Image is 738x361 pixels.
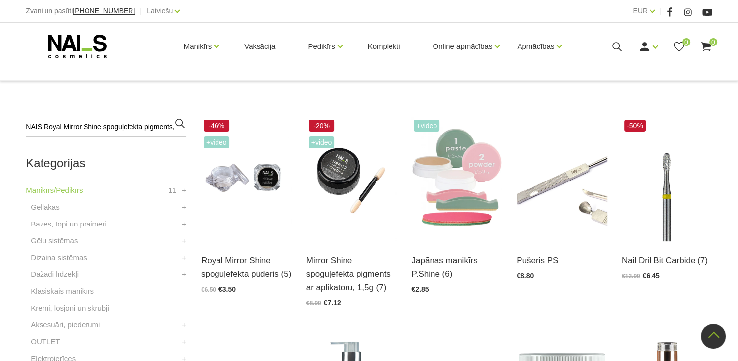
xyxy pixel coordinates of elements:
[140,5,142,17] span: |
[201,286,216,293] span: €6.50
[433,27,492,66] a: Online apmācības
[73,7,135,15] a: [PHONE_NUMBER]
[622,254,712,267] a: Nail Dril Bit Carbide (7)
[182,269,186,280] a: +
[184,27,212,66] a: Manikīrs
[204,120,229,132] span: -46%
[218,285,236,293] span: €3.50
[26,117,186,137] input: Meklēt produktus ...
[31,336,60,348] a: OUTLET
[306,254,397,294] a: Mirror Shine spoguļefekta pigments ar aplikatoru, 1,5g (7)
[414,120,439,132] span: +Video
[31,201,59,213] a: Gēllakas
[517,27,554,66] a: Apmācības
[308,27,335,66] a: Pedikīrs
[517,272,534,280] span: €8.80
[31,218,106,230] a: Bāzes, topi un praimeri
[31,285,94,297] a: Klasiskais manikīrs
[360,23,408,70] a: Komplekti
[309,136,335,148] span: +Video
[31,319,100,331] a: Aksesuāri, piederumi
[201,117,292,241] img: Augstas kvalitātes, glazūras efekta dizaina pūderis lieliskam pērļu spīdumam....
[31,302,109,314] a: Krēmi, losjoni un skrubji
[700,41,712,53] a: 0
[182,235,186,247] a: +
[517,254,607,267] a: Pušeris PS
[306,300,321,307] span: €8.90
[709,38,717,46] span: 0
[324,299,341,307] span: €7.12
[517,117,607,241] img: Nerūsējošā tērauda pušeris ērtai kutikulas atbīdīšanai....
[31,269,79,280] a: Dažādi līdzekļi
[411,254,502,280] a: Japānas manikīrs P.Shine (6)
[182,184,186,196] a: +
[236,23,283,70] a: Vaksācija
[682,38,690,46] span: 0
[306,117,397,241] img: MIRROR SHINE POWDER - piesātināta pigmenta spoguļspīduma toņi spilgtam un pamanāmam manikīram! Id...
[168,184,176,196] span: 11
[660,5,662,17] span: |
[411,117,502,241] img: “Japānas manikīrs” – sapnis par veseliem un stipriem nagiem ir piepildījies!Japānas manikīrs izte...
[624,120,646,132] span: -50%
[182,336,186,348] a: +
[31,252,87,264] a: Dizaina sistēmas
[26,157,186,170] h2: Kategorijas
[147,5,173,17] a: Latviešu
[26,184,83,196] a: Manikīrs/Pedikīrs
[182,252,186,264] a: +
[204,136,229,148] span: +Video
[26,5,135,17] div: Zvani un pasūti
[201,254,292,280] a: Royal Mirror Shine spoguļefekta pūderis (5)
[411,285,429,293] span: €2.85
[622,273,640,280] span: €12.90
[182,201,186,213] a: +
[633,5,648,17] a: EUR
[622,117,712,241] img: Description
[182,319,186,331] a: +
[309,120,335,132] span: -20%
[31,235,78,247] a: Gēlu sistēmas
[643,272,660,280] span: €6.45
[182,218,186,230] a: +
[673,41,685,53] a: 0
